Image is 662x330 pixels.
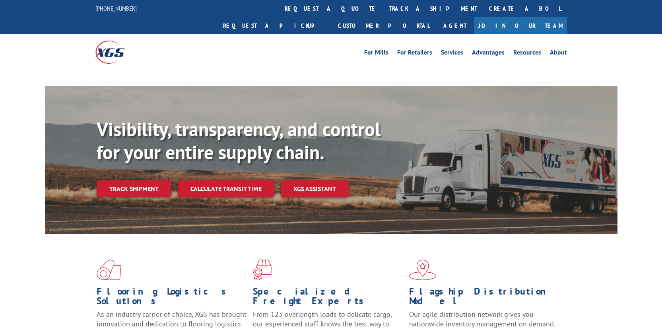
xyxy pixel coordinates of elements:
b: Visibility, transparency, and control for your entire supply chain. [97,117,381,164]
a: Request a pickup [217,17,332,34]
img: xgs-icon-focused-on-flooring-red [253,260,272,280]
a: Customer Portal [332,17,435,34]
h1: Specialized Freight Experts [253,287,403,310]
a: For Mills [364,49,388,58]
h1: Flagship Distribution Model [409,287,559,310]
a: Join Our Team [474,17,567,34]
h1: Flooring Logistics Solutions [97,287,247,310]
img: xgs-icon-flagship-distribution-model-red [409,260,437,280]
a: For Retailers [397,49,432,58]
a: Services [441,49,463,58]
a: XGS ASSISTANT [281,180,349,197]
a: Calculate transit time [178,180,274,197]
a: About [550,49,567,58]
a: [PHONE_NUMBER] [95,4,137,12]
a: Resources [513,49,541,58]
a: Track shipment [97,180,171,197]
a: Agent [435,17,474,34]
a: Advantages [472,49,505,58]
span: Our agile distribution network gives you nationwide inventory management on demand. [409,310,555,328]
img: xgs-icon-total-supply-chain-intelligence-red [97,260,121,280]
